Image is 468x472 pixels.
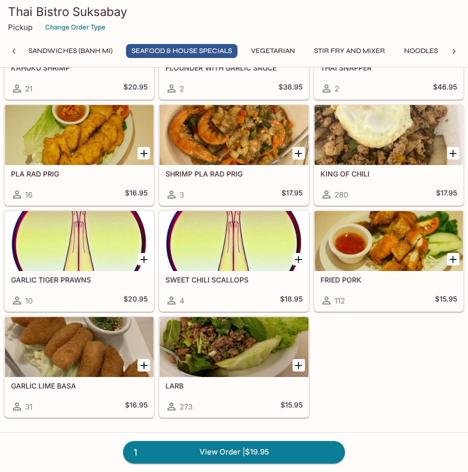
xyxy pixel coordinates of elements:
button: Seafood & House Specials [126,44,237,58]
span: 2 [179,84,184,93]
button: Add GARLIC TIGER PRAWNS [137,253,150,265]
h5: $17.95 [281,188,302,200]
span: 16 [25,190,32,199]
button: Add GARLIC LIME BASA [137,359,150,371]
div: SWEET CHILI SCALLOPS [159,211,308,271]
h5: GARLIC TIGER PRAWNS [11,275,147,284]
h5: PLA RAD PRIG [11,169,147,178]
button: Change Order Type [40,19,110,35]
a: PLA RAD PRIG16$16.95 [4,104,154,205]
span: 273 [179,402,192,411]
h5: THAI SNAPPER [320,63,457,72]
button: Add SWEET CHILI SCALLOPS [292,253,305,265]
p: Pickup [8,22,32,32]
span: 31 [25,402,32,411]
div: PLA RAD PRIG [5,105,153,165]
button: Sandwiches (Banh Mi) [23,44,118,58]
button: Add LARB [292,359,305,371]
a: KING OF CHILI280$17.95 [314,104,463,205]
h5: FLOUNDER WITH GARLIC SAUCE [165,63,302,72]
span: 112 [334,296,345,305]
h5: $18.95 [280,294,302,306]
div: LARB [159,317,308,377]
button: Add SHRIMP PLA RAD PRIG [292,147,305,159]
a: LARB273$15.95 [159,316,308,417]
div: GARLIC LIME BASA [5,317,153,377]
button: Add KING OF CHILI [447,147,459,159]
h5: KING OF CHILI [320,169,457,178]
button: Noodles [398,44,443,58]
h5: $38.95 [278,82,302,94]
span: 2 [334,84,339,93]
a: GARLIC TIGER PRAWNS10$20.95 [4,210,154,311]
span: 4 [179,296,184,305]
h5: $20.95 [123,82,147,94]
div: FRIED PORK [314,211,463,271]
h5: LARB [165,381,302,390]
h5: $46.95 [433,82,457,94]
h5: $17.95 [436,188,457,200]
a: GARLIC LIME BASA31$16.95 [4,316,154,417]
span: 10 [25,296,32,305]
button: Add FRIED PORK [447,253,459,265]
h5: $16.95 [125,400,147,412]
span: 3 [179,190,184,199]
a: SHRIMP PLA RAD PRIG3$17.95 [159,104,308,205]
h5: $20.95 [123,294,147,306]
h5: SWEET CHILI SCALLOPS [165,275,302,284]
h5: $16.95 [125,188,147,200]
span: 21 [25,84,32,93]
h5: GARLIC LIME BASA [11,381,147,390]
h5: $15.95 [435,294,457,306]
a: SWEET CHILI SCALLOPS4$18.95 [159,210,308,311]
h5: $15.95 [280,400,302,412]
span: 280 [334,190,348,199]
h5: FRIED PORK [320,275,457,284]
span: 1 [127,445,143,459]
div: SHRIMP PLA RAD PRIG [159,105,308,165]
button: Add PLA RAD PRIG [137,147,150,159]
h5: SHRIMP PLA RAD PRIG [165,169,302,178]
h3: Thai Bistro Suksabay [8,4,460,19]
h5: KAHUKU SHRIMP [11,63,147,72]
a: 1View Order |$19.95 [123,441,345,463]
button: Vegetarian [245,44,300,58]
a: FRIED PORK112$15.95 [314,210,463,311]
button: Stir Fry and Mixer [308,44,390,58]
div: GARLIC TIGER PRAWNS [5,211,153,271]
div: KING OF CHILI [314,105,463,165]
